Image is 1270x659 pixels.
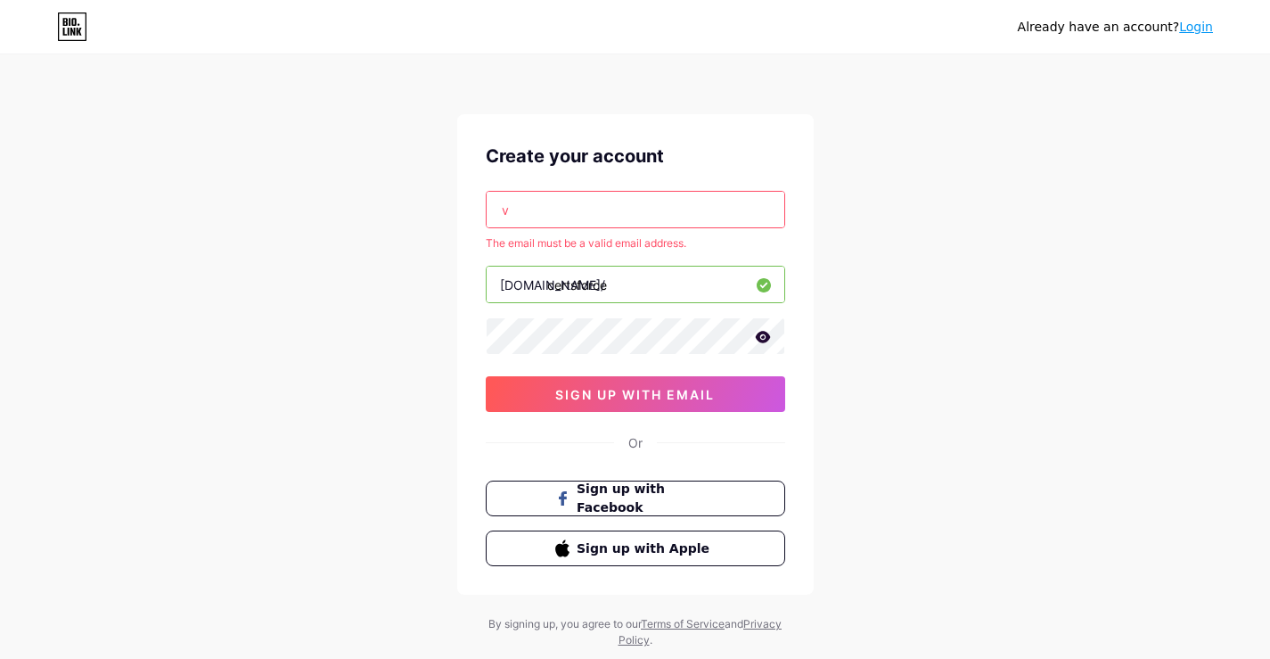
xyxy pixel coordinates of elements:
[555,387,715,402] span: sign up with email
[641,617,725,630] a: Terms of Service
[487,267,784,302] input: username
[577,480,715,517] span: Sign up with Facebook
[487,192,784,227] input: Email
[486,235,785,251] div: The email must be a valid email address.
[577,540,715,558] span: Sign up with Apple
[500,276,605,294] div: [DOMAIN_NAME]/
[486,143,785,169] div: Create your account
[1179,20,1213,34] a: Login
[486,531,785,566] button: Sign up with Apple
[486,376,785,412] button: sign up with email
[1018,18,1213,37] div: Already have an account?
[486,481,785,516] button: Sign up with Facebook
[484,616,787,648] div: By signing up, you agree to our and .
[628,433,643,452] div: Or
